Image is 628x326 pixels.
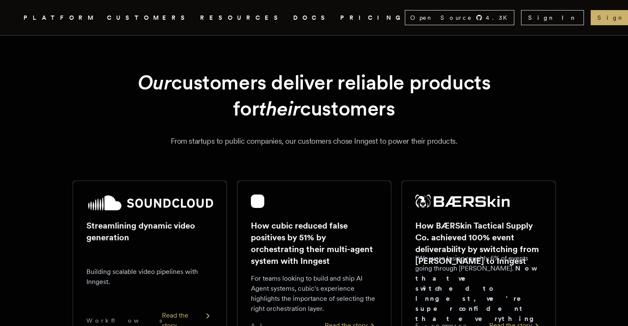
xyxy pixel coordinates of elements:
a: DOCS [293,13,330,23]
img: SoundCloud [86,195,213,211]
a: PRICING [340,13,405,23]
em: Our [138,70,172,95]
img: BÆRSkin Tactical Supply Co. [415,195,510,208]
p: For teams looking to build and ship AI Agent systems, cubic's experience highlights the importanc... [251,273,378,314]
h1: customers deliver reliable products for customers [93,69,536,122]
button: RESOURCES [200,13,283,23]
a: Sign In [521,10,584,25]
p: From startups to public companies, our customers chose Inngest to power their products. [34,135,594,147]
span: 4.3 K [486,13,512,22]
h2: How cubic reduced false positives by 51% by orchestrating their multi-agent system with Inngest [251,220,378,267]
h2: Streamlining dynamic video generation [86,220,213,243]
em: their [259,96,300,121]
span: Open Source [410,13,472,22]
span: Workflows [86,316,162,325]
a: CUSTOMERS [107,13,190,23]
img: cubic [251,195,264,208]
p: Building scalable video pipelines with Inngest. [86,267,213,287]
h2: How BÆRSkin Tactical Supply Co. achieved 100% event deliverability by switching from [PERSON_NAME... [415,220,542,267]
button: PLATFORM [23,13,97,23]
